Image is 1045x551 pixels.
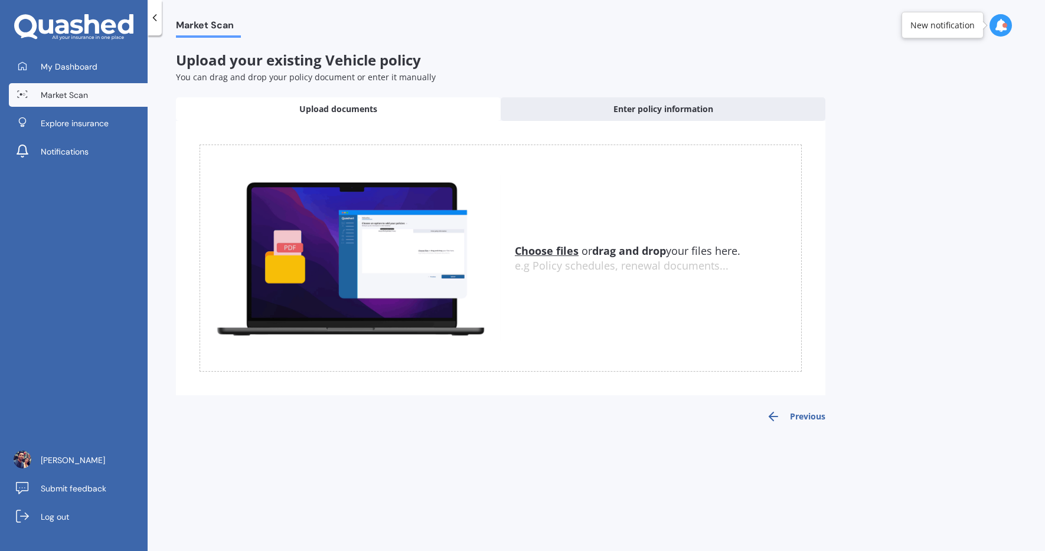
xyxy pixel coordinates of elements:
[515,260,801,273] div: e.g Policy schedules, renewal documents...
[41,61,97,73] span: My Dashboard
[176,71,436,83] span: You can drag and drop your policy document or enter it manually
[41,454,105,466] span: [PERSON_NAME]
[9,477,148,500] a: Submit feedback
[41,89,88,101] span: Market Scan
[613,103,713,115] span: Enter policy information
[176,19,241,35] span: Market Scan
[41,146,89,158] span: Notifications
[515,244,740,258] span: or your files here.
[176,50,421,70] span: Upload your existing Vehicle policy
[9,83,148,107] a: Market Scan
[41,483,106,494] span: Submit feedback
[14,451,31,468] img: ACg8ocJ1hz4pqYtWO0pw8eIMrFh2EY2STAovBhXWFMOpwgTZ08hSAq7D=s96-c
[592,244,666,258] b: drag and drop
[9,111,148,135] a: Explore insurance
[299,103,377,115] span: Upload documents
[41,511,69,523] span: Log out
[515,244,579,258] u: Choose files
[41,117,109,129] span: Explore insurance
[766,409,825,424] button: Previous
[9,55,148,78] a: My Dashboard
[910,19,975,31] div: New notification
[9,448,148,472] a: [PERSON_NAME]
[200,175,501,341] img: upload.de96410c8ce839c3fdd5.gif
[9,140,148,163] a: Notifications
[9,505,148,529] a: Log out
